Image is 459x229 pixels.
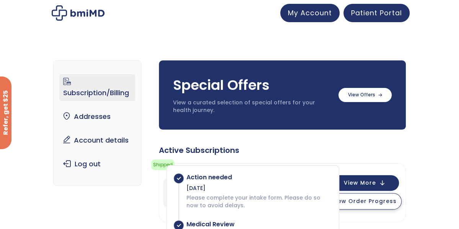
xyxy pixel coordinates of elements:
span: My Account [288,8,332,18]
a: Account details [59,132,135,148]
button: View More [330,175,399,191]
h3: Special Offers [173,76,331,95]
span: Patient Portal [351,8,402,18]
nav: Account pages [53,60,141,186]
span: View Order Progress [332,197,397,205]
span: View More [344,180,376,185]
button: View Order Progress [327,193,402,210]
a: Log out [59,156,135,172]
div: Active Subscriptions [159,145,406,156]
span: Shipped [151,159,175,170]
a: Subscription/Billing [59,74,135,101]
a: Patient Portal [343,4,410,22]
div: Medical Review [186,221,331,228]
a: My Account [280,4,340,22]
a: Addresses [59,109,135,125]
p: View a curated selection of special offers for your health journey. [173,99,331,114]
div: Action needed [186,174,331,181]
p: Please complete your intake form. Please do so now to avoid delays. [186,194,331,209]
img: My account [52,5,105,21]
div: [DATE] [186,184,331,192]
